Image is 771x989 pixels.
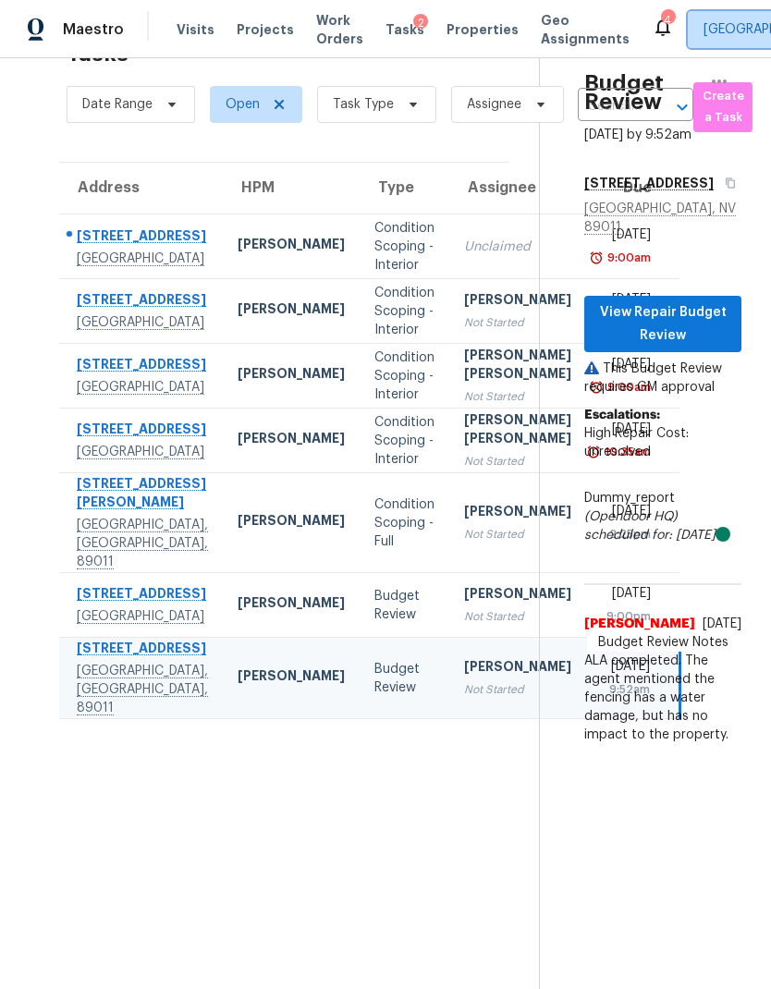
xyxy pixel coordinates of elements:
[584,489,741,544] div: Dummy_report
[584,529,716,542] i: scheduled for: [DATE]
[360,163,449,214] th: Type
[63,20,124,39] span: Maestro
[578,92,642,121] input: Search by address
[541,11,630,48] span: Geo Assignments
[661,11,674,30] div: 4
[464,680,571,699] div: Not Started
[333,95,394,114] span: Task Type
[374,660,434,697] div: Budget Review
[584,427,689,458] span: High Repair Cost: unresolved
[584,126,691,144] div: [DATE] by 9:52am
[447,20,519,39] span: Properties
[238,364,345,387] div: [PERSON_NAME]
[238,511,345,534] div: [PERSON_NAME]
[584,360,741,397] p: This Budget Review requires GM approval
[316,11,363,48] span: Work Orders
[464,452,571,470] div: Not Started
[693,82,753,132] button: Create a Task
[599,301,727,347] span: View Repair Budget Review
[464,238,571,256] div: Unclaimed
[464,657,571,680] div: [PERSON_NAME]
[177,20,214,39] span: Visits
[703,617,741,649] span: [DATE] 9:49
[464,525,571,543] div: Not Started
[464,584,571,607] div: [PERSON_NAME]
[238,429,345,452] div: [PERSON_NAME]
[584,74,697,111] h2: Budget Review
[584,510,678,523] i: (Opendoor HQ)
[238,666,345,690] div: [PERSON_NAME]
[67,44,128,63] h2: Tasks
[374,219,434,275] div: Condition Scoping - Interior
[82,95,153,114] span: Date Range
[669,94,695,120] button: Open
[587,633,740,652] span: Budget Review Notes
[237,20,294,39] span: Projects
[223,163,360,214] th: HPM
[238,235,345,258] div: [PERSON_NAME]
[374,413,434,469] div: Condition Scoping - Interior
[238,299,345,323] div: [PERSON_NAME]
[374,284,434,339] div: Condition Scoping - Interior
[374,587,434,624] div: Budget Review
[374,495,434,551] div: Condition Scoping - Full
[464,410,571,452] div: [PERSON_NAME] [PERSON_NAME]
[464,346,571,387] div: [PERSON_NAME] [PERSON_NAME]
[584,652,741,744] span: ALA completed. The agent mentioned the fencing has a water damage, but has no impact to the prope...
[449,163,586,214] th: Assignee
[584,296,741,352] button: View Repair Budget Review
[464,502,571,525] div: [PERSON_NAME]
[714,166,739,200] button: Copy Address
[238,593,345,617] div: [PERSON_NAME]
[413,14,428,32] div: 2
[374,348,434,404] div: Condition Scoping - Interior
[464,290,571,313] div: [PERSON_NAME]
[464,387,571,406] div: Not Started
[385,23,424,36] span: Tasks
[584,615,695,652] span: [PERSON_NAME]
[226,95,260,114] span: Open
[467,95,521,114] span: Assignee
[703,86,743,128] span: Create a Task
[464,313,571,332] div: Not Started
[464,607,571,626] div: Not Started
[584,409,660,421] b: Escalations:
[59,163,223,214] th: Address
